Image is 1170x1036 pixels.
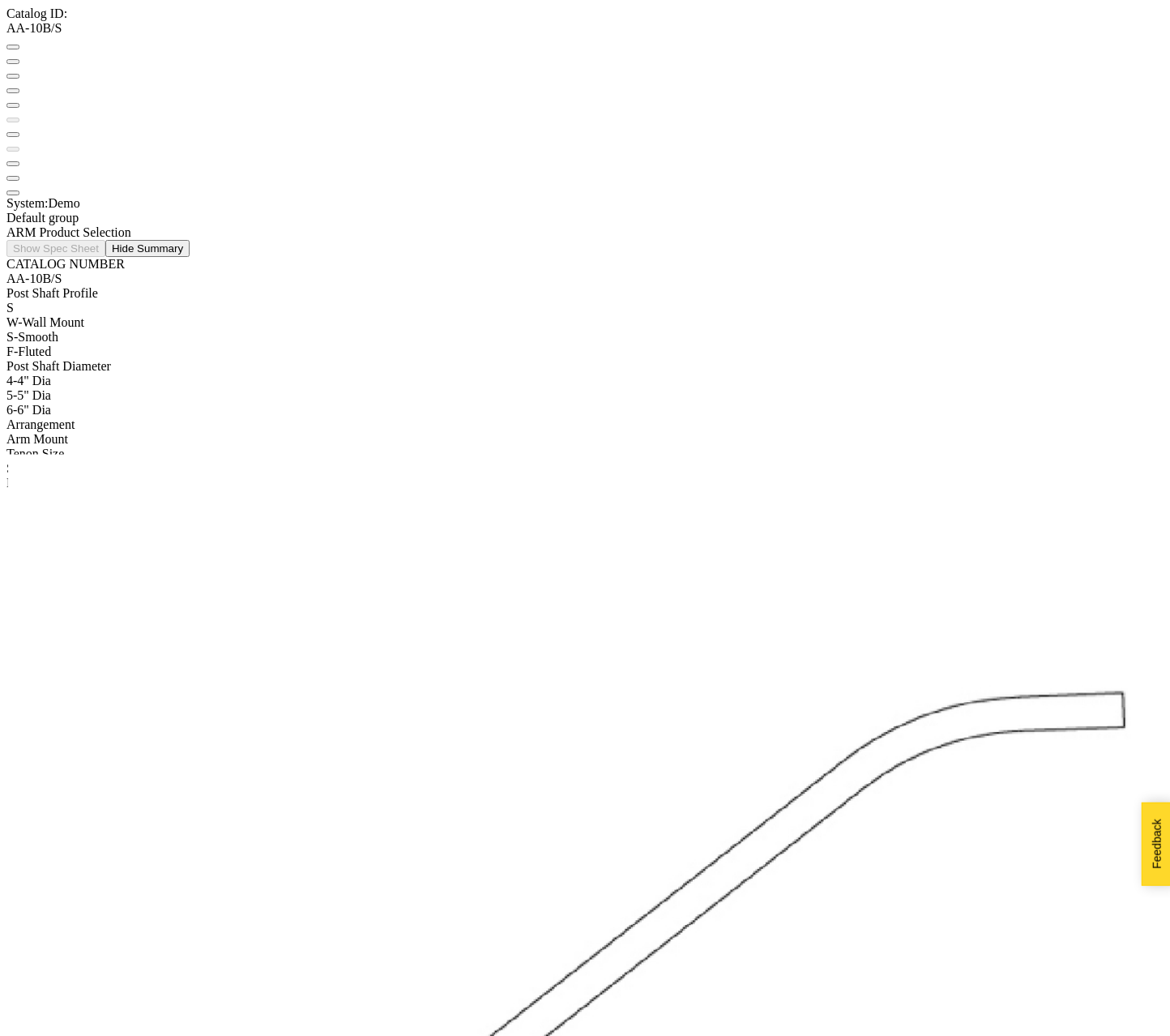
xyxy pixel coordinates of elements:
span: 6 [6,403,13,417]
span: S [6,330,14,344]
div: ARM Product Selection [6,225,1164,240]
div: - Wall Mount [6,315,1164,330]
div: AA-10B/S [6,21,1164,36]
button: Show Spec Sheet [6,240,105,257]
div: S [6,301,1164,315]
div: AA-10B/S [6,272,1164,286]
div: Engineering work Complete [6,476,1164,490]
span: W [6,315,18,329]
div: - 4" Dia [6,374,1164,388]
button: Hide Summary [105,240,190,257]
div: Arrangement [6,417,1164,432]
div: Arm Mount [6,432,1164,447]
div: - Fluted [6,345,1164,359]
div: - 5" Dia [6,388,1164,403]
div: Tenon Size [6,447,1164,461]
div: CATALOG NUMBER [6,257,1164,286]
div: Catalog ID: [6,6,1164,21]
div: Standard Paint Colors [6,461,1164,476]
div: Post Shaft Profile [6,286,1164,315]
div: - 6" Dia [6,403,1164,417]
div: - Smooth [6,330,1164,345]
div: System: Demo [6,196,1164,211]
div: Default group [6,211,1164,225]
span: F [6,345,14,358]
div: Post Shaft Diameter [6,359,1164,374]
span: 5 [6,388,13,402]
span: 4 [6,374,13,387]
